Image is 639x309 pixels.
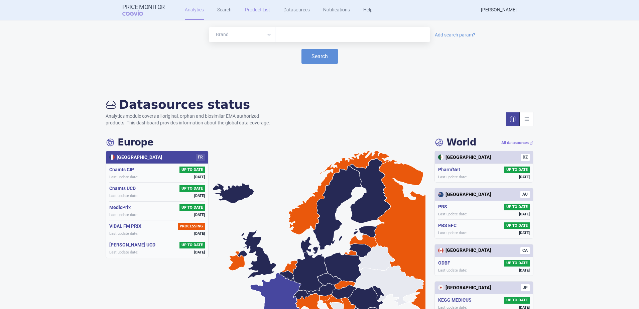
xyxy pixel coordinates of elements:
[504,167,530,173] span: UP TO DATE
[109,167,137,173] h5: Cnamts CIP
[438,154,491,161] div: [GEOGRAPHIC_DATA]
[501,140,533,146] a: All datasources
[109,175,138,180] span: Last update date:
[109,223,144,230] h5: VIDAL FM PRIX
[109,250,138,255] span: Last update date:
[106,113,277,126] p: Analytics module covers all original, orphan and biosimilar EMA authorized products. This dashboa...
[438,248,443,253] img: Canada
[519,268,530,273] span: [DATE]
[519,212,530,217] span: [DATE]
[196,154,205,161] span: FR
[438,167,463,173] h5: Pharm'Net
[504,297,530,304] span: UP TO DATE
[178,223,205,230] span: PROCESSING
[122,4,165,16] a: Price MonitorCOGVIO
[519,230,530,235] span: [DATE]
[109,204,133,211] h5: MedicPrix
[106,137,153,148] h4: Europe
[179,167,205,173] span: UP TO DATE
[109,154,162,161] div: [GEOGRAPHIC_DATA]
[179,242,205,248] span: UP TO DATE
[106,97,277,112] h2: Datasources status
[179,204,205,211] span: UP TO DATE
[504,204,530,210] span: UP TO DATE
[194,231,205,236] span: [DATE]
[438,191,491,198] div: [GEOGRAPHIC_DATA]
[520,191,530,198] span: AU
[438,192,443,197] img: Australia
[438,222,459,229] h5: PBS EFC
[109,193,138,198] span: Last update date:
[194,250,205,255] span: [DATE]
[109,242,158,248] h5: [PERSON_NAME] UCD
[122,4,165,10] strong: Price Monitor
[438,154,443,160] img: Algeria
[194,175,205,180] span: [DATE]
[438,247,491,254] div: [GEOGRAPHIC_DATA]
[438,285,491,291] div: [GEOGRAPHIC_DATA]
[194,212,205,217] span: [DATE]
[434,137,476,148] h4: World
[179,185,205,192] span: UP TO DATE
[438,285,443,290] img: Japan
[122,10,152,16] span: COGVIO
[504,260,530,267] span: UP TO DATE
[519,175,530,180] span: [DATE]
[438,260,453,267] h5: ODBF
[435,32,475,37] a: Add search param?
[194,193,205,198] span: [DATE]
[109,231,138,236] span: Last update date:
[504,222,530,229] span: UP TO DATE
[109,154,115,160] img: France
[109,185,138,192] h5: Cnamts UCD
[520,247,530,254] span: CA
[438,212,467,217] span: Last update date:
[438,230,467,235] span: Last update date:
[438,175,467,180] span: Last update date:
[438,204,450,210] h5: PBS
[521,154,530,161] span: DZ
[438,268,467,273] span: Last update date:
[109,212,138,217] span: Last update date:
[521,284,530,291] span: JP
[438,297,474,304] h5: KEGG MEDICUS
[301,49,338,64] button: Search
